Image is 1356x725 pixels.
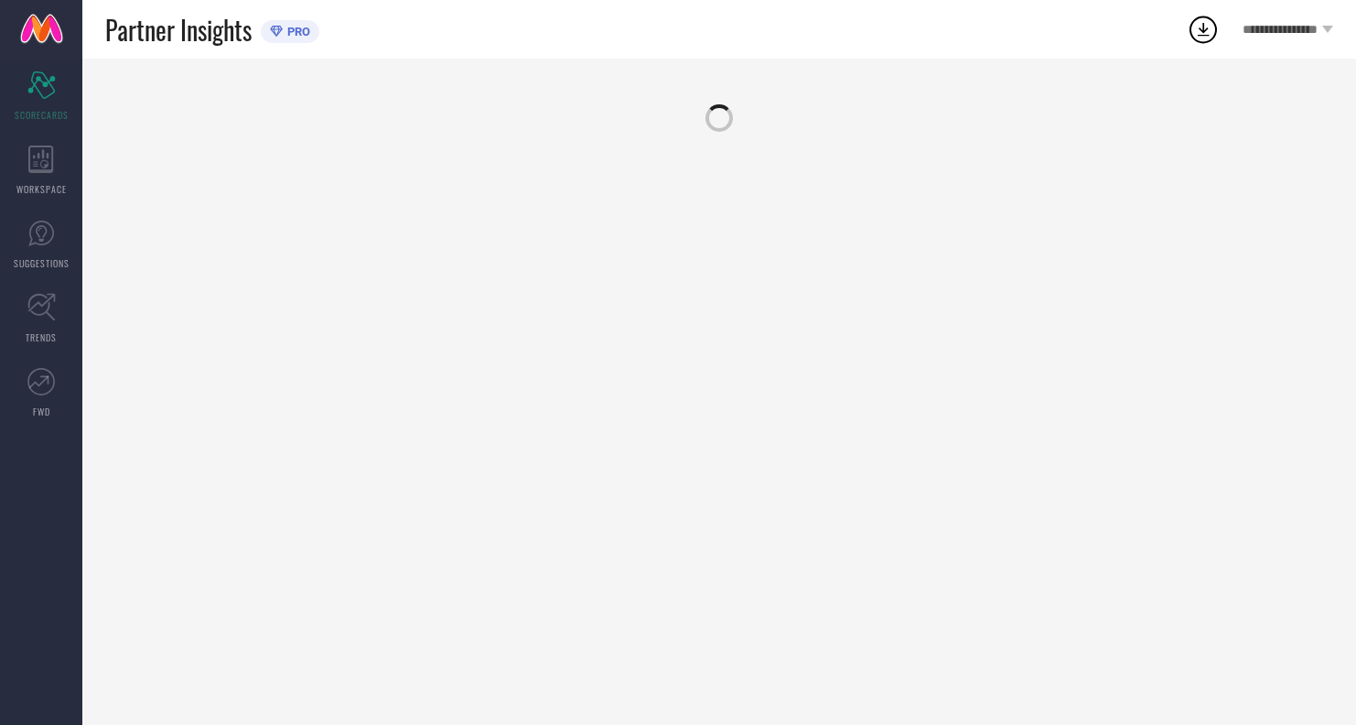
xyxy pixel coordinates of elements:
[283,25,310,38] span: PRO
[14,256,70,270] span: SUGGESTIONS
[15,108,69,122] span: SCORECARDS
[33,405,50,418] span: FWD
[105,11,252,49] span: Partner Insights
[16,182,67,196] span: WORKSPACE
[26,330,57,344] span: TRENDS
[1187,13,1220,46] div: Open download list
